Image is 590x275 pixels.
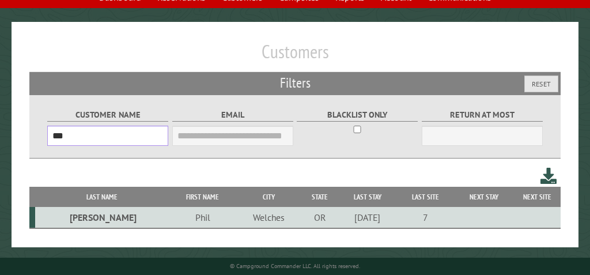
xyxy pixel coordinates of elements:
h1: Customers [29,40,561,72]
td: 7 [396,207,453,228]
button: Reset [524,76,558,92]
label: Return at most [422,108,543,122]
td: Welches [236,207,301,228]
th: State [301,187,338,207]
a: Download this customer list (.csv) [540,165,557,187]
td: Phil [169,207,237,228]
th: Next Stay [454,187,515,207]
label: Blacklist only [297,108,418,122]
th: Last Name [35,187,169,207]
th: First Name [169,187,237,207]
th: Last Site [396,187,453,207]
div: [DATE] [340,212,395,223]
td: [PERSON_NAME] [35,207,169,228]
th: Last Stay [338,187,396,207]
td: OR [301,207,338,228]
label: Email [172,108,293,122]
label: Customer Name [47,108,168,122]
small: © Campground Commander LLC. All rights reserved. [230,262,360,270]
th: Next Site [515,187,561,207]
h2: Filters [29,72,561,94]
th: City [236,187,301,207]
